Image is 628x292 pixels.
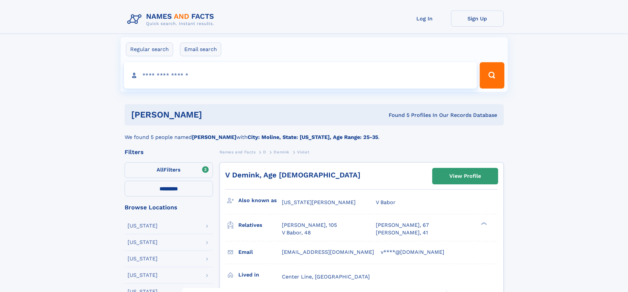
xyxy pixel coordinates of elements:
[128,273,158,278] div: [US_STATE]
[480,62,504,89] button: Search Button
[220,148,256,156] a: Names and Facts
[125,11,220,28] img: Logo Names and Facts
[157,167,164,173] span: All
[126,42,173,56] label: Regular search
[192,134,236,140] b: [PERSON_NAME]
[479,222,487,226] div: ❯
[297,150,310,154] span: Violet
[376,199,396,205] span: V Babor
[282,222,337,229] a: [PERSON_NAME], 105
[124,62,477,89] input: search input
[398,11,451,27] a: Log In
[376,222,429,229] a: [PERSON_NAME], 67
[295,112,497,119] div: Found 5 Profiles In Our Records Database
[125,125,504,141] div: We found 5 people named with .
[128,256,158,261] div: [US_STATE]
[451,11,504,27] a: Sign Up
[128,223,158,228] div: [US_STATE]
[248,134,378,140] b: City: Moline, State: [US_STATE], Age Range: 25-35
[125,162,213,178] label: Filters
[180,42,221,56] label: Email search
[433,168,498,184] a: View Profile
[125,149,213,155] div: Filters
[128,240,158,245] div: [US_STATE]
[238,247,282,258] h3: Email
[263,150,266,154] span: D
[225,171,360,179] a: V Demink, Age [DEMOGRAPHIC_DATA]
[282,274,370,280] span: Center Line, [GEOGRAPHIC_DATA]
[274,148,289,156] a: Demink
[282,249,374,255] span: [EMAIL_ADDRESS][DOMAIN_NAME]
[263,148,266,156] a: D
[282,229,311,236] a: V Babor, 48
[238,195,282,206] h3: Also known as
[282,199,356,205] span: [US_STATE][PERSON_NAME]
[238,269,282,280] h3: Lived in
[238,220,282,231] h3: Relatives
[376,229,428,236] a: [PERSON_NAME], 41
[125,204,213,210] div: Browse Locations
[449,169,481,184] div: View Profile
[131,111,295,119] h1: [PERSON_NAME]
[274,150,289,154] span: Demink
